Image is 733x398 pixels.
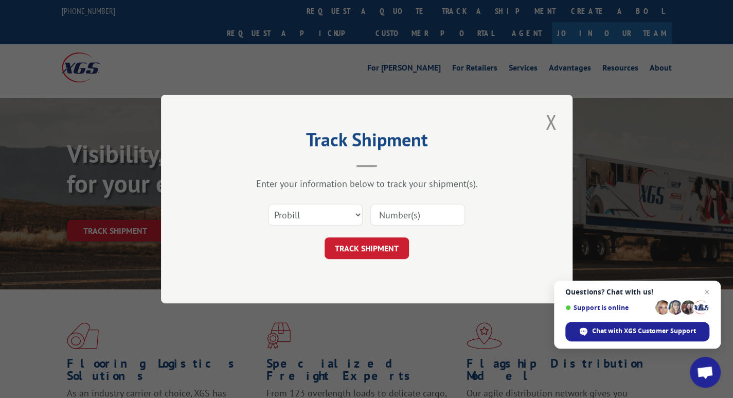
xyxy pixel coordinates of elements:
[565,322,709,341] span: Chat with XGS Customer Support
[565,304,652,312] span: Support is online
[592,326,696,336] span: Chat with XGS Customer Support
[565,288,709,296] span: Questions? Chat with us!
[542,108,560,136] button: Close modal
[690,357,721,388] a: Open chat
[325,237,409,259] button: TRACK SHIPMENT
[212,132,521,152] h2: Track Shipment
[370,204,465,226] input: Number(s)
[212,178,521,189] div: Enter your information below to track your shipment(s).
